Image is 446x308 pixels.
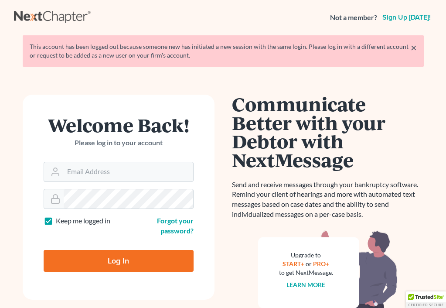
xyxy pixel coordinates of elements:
[279,251,333,260] div: Upgrade to
[406,291,446,308] div: TrustedSite Certified
[283,260,304,267] a: START+
[330,13,377,23] strong: Not a member?
[286,281,325,288] a: Learn more
[44,250,194,272] input: Log In
[56,216,110,226] label: Keep me logged in
[44,138,194,148] p: Please log in to your account
[313,260,329,267] a: PRO+
[232,95,424,169] h1: Communicate Better with your Debtor with NextMessage
[44,116,194,134] h1: Welcome Back!
[381,14,432,21] a: Sign up [DATE]!
[157,216,194,235] a: Forgot your password?
[411,42,417,53] a: ×
[30,42,417,60] div: This account has been logged out because someone new has initiated a new session with the same lo...
[64,162,193,181] input: Email Address
[232,180,424,219] p: Send and receive messages through your bankruptcy software. Remind your client of hearings and mo...
[306,260,312,267] span: or
[279,268,333,277] div: to get NextMessage.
